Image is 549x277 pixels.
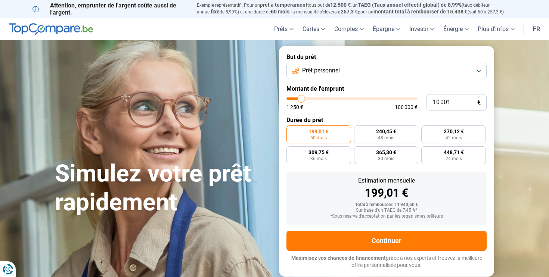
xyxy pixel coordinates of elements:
img: TopCompare [9,23,93,35]
a: Prêts [270,18,298,40]
span: montant total à rembourser de 15.438 € [373,9,468,15]
p: grâce à nos experts et trouvez la meilleure offre personnalisée pour vous. [286,255,487,269]
span: 48 mois [378,136,394,140]
label: Durée du prêt [286,116,487,124]
div: *Sous réserve d'acceptation par les organismes prêteurs [292,214,481,219]
a: Investir [405,18,439,40]
span: 270,12 € [444,129,464,134]
span: 257,3 € [341,9,358,15]
span: Prêt personnel [302,66,340,75]
a: Cartes [298,18,330,40]
span: TAEG (Taux annuel effectif global) de 8,99% [358,2,462,8]
label: But du prêt [286,53,487,60]
span: 30 mois [378,156,394,161]
div: 199,01 € [292,187,481,199]
label: Montant de l'emprunt [286,85,487,92]
span: 42 mois [446,136,462,140]
h1: Simulez votre prêt rapidement [55,159,270,217]
span: prêt à tempérament [260,2,307,8]
a: Comptes [330,18,368,40]
div: Estimation mensuelle [292,178,481,184]
span: fixe [211,9,220,15]
a: Énergie [439,18,473,40]
span: 1 250 € [286,105,303,110]
span: 448,71 € [444,150,464,155]
span: 24 mois [446,156,462,161]
span: 309,75 € [308,150,329,155]
div: Total à rembourser: 11 940,60 € [292,202,481,208]
div: Sur base d'un TAEG de 7,45 %* [292,208,481,213]
span: 12.500 € [330,2,351,8]
span: 60 mois [310,136,327,140]
button: Continuer [286,231,487,251]
button: Prêt personnel [286,63,487,79]
p: Exemple représentatif : Pour un tous but de , un (taux débiteur annuel de 8,99%) et une durée de ... [197,2,517,15]
span: 100 000 € [395,105,418,110]
span: € [477,99,481,106]
a: Plus d'infos [473,18,519,40]
span: Maximisez vos chances de financement [291,255,386,261]
p: Attention, emprunter de l'argent coûte aussi de l'argent. [32,2,188,16]
span: 365,30 € [376,150,396,155]
a: fr [528,18,545,40]
span: 240,45 € [376,129,396,134]
span: 60 mois [271,9,289,15]
span: 199,01 € [308,129,329,134]
a: Épargne [368,18,405,40]
span: 36 mois [310,156,327,161]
